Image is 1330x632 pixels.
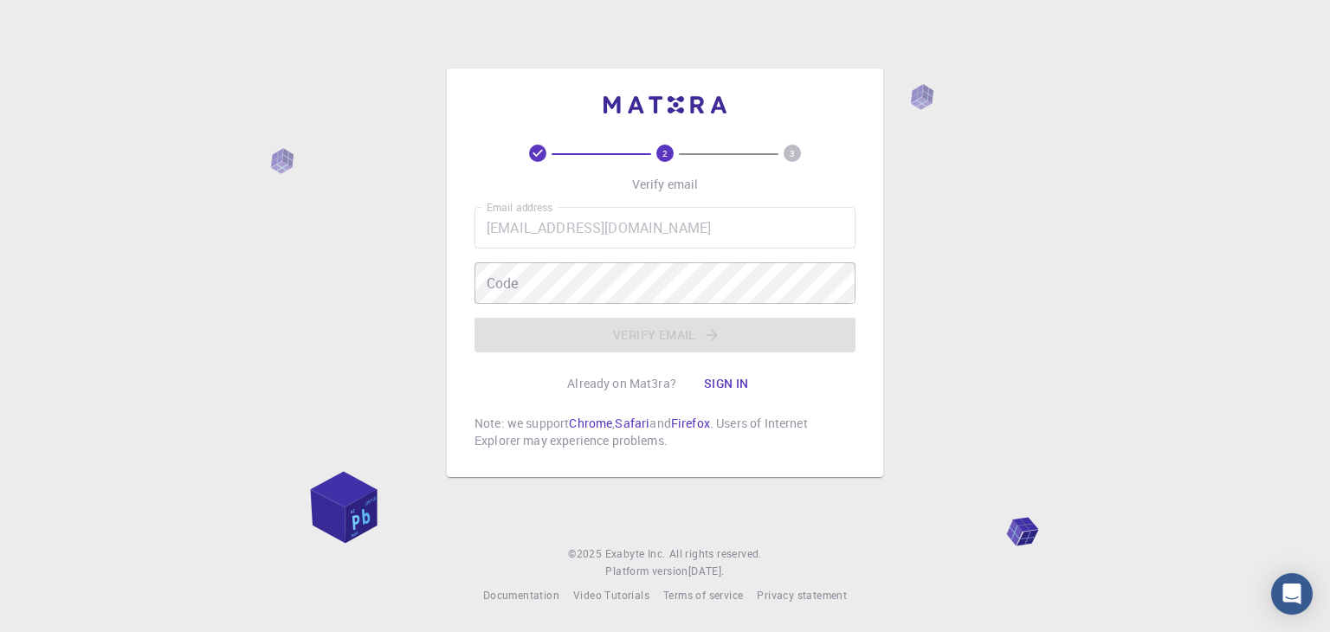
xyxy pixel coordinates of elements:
[663,587,743,604] a: Terms of service
[688,563,725,580] a: [DATE].
[1271,573,1313,615] div: Open Intercom Messenger
[605,545,666,563] a: Exabyte Inc.
[568,545,604,563] span: © 2025
[569,415,612,431] a: Chrome
[757,587,847,604] a: Privacy statement
[671,415,710,431] a: Firefox
[573,588,649,602] span: Video Tutorials
[483,588,559,602] span: Documentation
[669,545,762,563] span: All rights reserved.
[688,564,725,577] span: [DATE] .
[483,587,559,604] a: Documentation
[790,147,795,159] text: 3
[573,587,649,604] a: Video Tutorials
[567,375,676,392] p: Already on Mat3ra?
[605,546,666,560] span: Exabyte Inc.
[690,366,763,401] button: Sign in
[757,588,847,602] span: Privacy statement
[615,415,649,431] a: Safari
[662,147,668,159] text: 2
[663,588,743,602] span: Terms of service
[632,176,699,193] p: Verify email
[475,415,855,449] p: Note: we support , and . Users of Internet Explorer may experience problems.
[605,563,688,580] span: Platform version
[487,200,552,215] label: Email address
